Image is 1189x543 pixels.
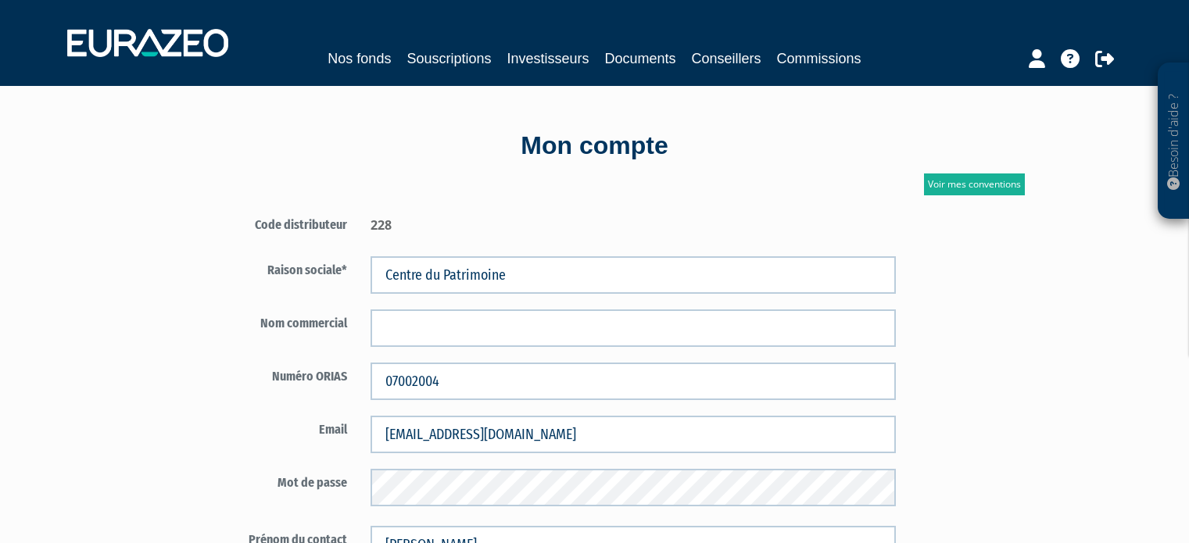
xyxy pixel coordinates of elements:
[692,48,761,70] a: Conseillers
[507,48,589,70] a: Investisseurs
[177,469,360,492] label: Mot de passe
[177,211,360,234] label: Code distributeur
[406,48,491,70] a: Souscriptions
[149,128,1040,164] div: Mon compte
[1165,71,1183,212] p: Besoin d'aide ?
[777,48,861,70] a: Commissions
[328,48,391,70] a: Nos fonds
[67,29,228,57] img: 1732889491-logotype_eurazeo_blanc_rvb.png
[177,256,360,280] label: Raison sociale*
[177,416,360,439] label: Email
[605,48,676,70] a: Documents
[359,211,908,234] div: 228
[924,173,1025,195] a: Voir mes conventions
[177,363,360,386] label: Numéro ORIAS
[177,309,360,333] label: Nom commercial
